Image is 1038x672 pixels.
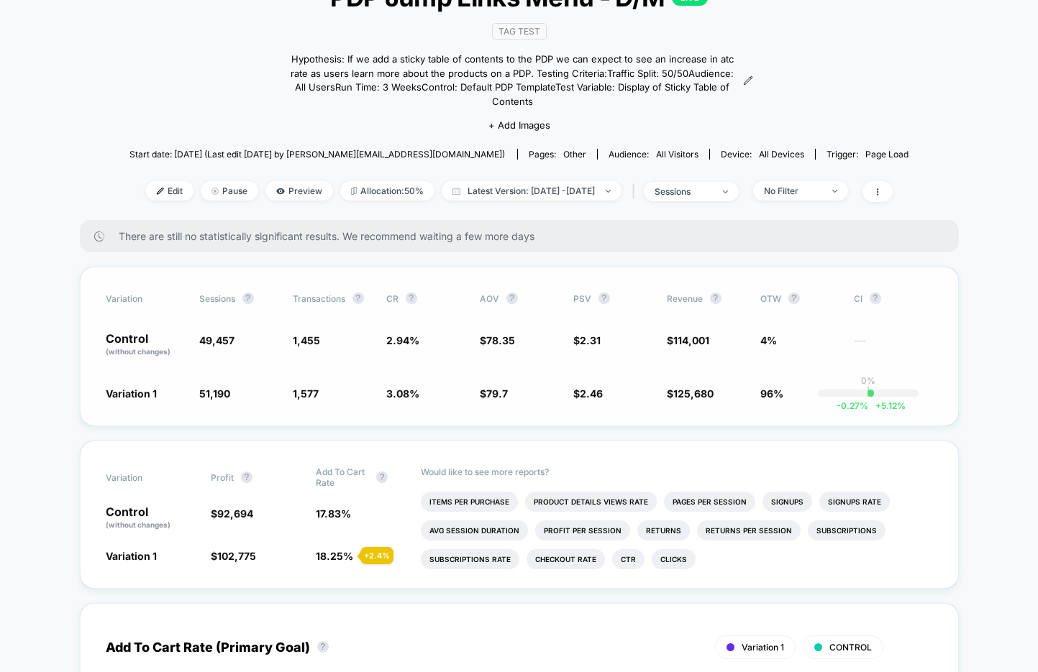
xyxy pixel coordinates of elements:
[573,387,603,400] span: $
[106,387,157,400] span: Variation 1
[480,387,508,400] span: $
[673,387,714,400] span: 125,680
[760,334,777,346] span: 4%
[199,293,235,304] span: Sessions
[697,520,801,540] li: Returns Per Session
[861,375,875,386] p: 0%
[211,188,219,195] img: end
[242,293,254,304] button: ?
[762,492,812,512] li: Signups
[760,387,783,400] span: 96%
[655,186,712,197] div: sessions
[376,471,388,483] button: ?
[352,293,364,304] button: ?
[868,400,906,411] span: 5.12 %
[606,190,611,193] img: end
[759,149,804,160] span: all devices
[827,149,909,160] div: Trigger:
[316,466,369,488] span: Add To Cart Rate
[217,550,256,562] span: 102,775
[157,188,164,195] img: edit
[452,188,460,195] img: calendar
[211,507,253,520] span: $
[527,549,605,569] li: Checkout Rate
[386,334,419,346] span: 2.94 %
[854,336,933,357] span: ---
[199,334,235,346] span: 49,457
[106,293,185,304] span: Variation
[837,400,868,411] span: -0.27 %
[667,387,714,400] span: $
[421,492,518,512] li: Items Per Purchase
[442,181,622,201] span: Latest Version: [DATE] - [DATE]
[573,334,601,346] span: $
[293,293,345,304] span: Transactions
[285,52,739,109] span: Hypothesis: If we add a sticky table of contents to the PDP we can expect to see an increase in a...
[106,347,170,356] span: (without changes)
[106,333,185,357] p: Control
[788,293,800,304] button: ?
[265,181,333,201] span: Preview
[492,23,547,40] span: TAG Test
[723,190,728,193] img: end
[480,334,515,346] span: $
[867,386,870,397] p: |
[870,293,881,304] button: ?
[673,334,709,346] span: 114,001
[293,387,319,400] span: 1,577
[652,549,696,569] li: Clicks
[480,293,499,304] span: AOV
[598,293,610,304] button: ?
[637,520,690,540] li: Returns
[829,642,872,653] span: CONTROL
[709,149,815,160] span: Device:
[529,149,586,160] div: Pages:
[656,149,698,160] span: All Visitors
[421,549,519,569] li: Subscriptions Rate
[211,550,256,562] span: $
[573,293,591,304] span: PSV
[742,642,784,653] span: Variation 1
[360,547,393,564] div: + 2.4 %
[316,507,351,520] span: 17.83 %
[241,471,252,483] button: ?
[832,190,837,193] img: end
[106,506,196,530] p: Control
[760,293,839,304] span: OTW
[201,181,258,201] span: Pause
[421,466,932,477] p: Would like to see more reports?
[146,181,194,201] span: Edit
[612,549,645,569] li: Ctr
[819,492,890,512] li: Signups Rate
[217,507,253,520] span: 92,694
[340,181,434,201] span: Allocation: 50%
[563,149,586,160] span: other
[609,149,698,160] div: Audience:
[106,520,170,529] span: (without changes)
[875,400,881,411] span: +
[535,520,630,540] li: Profit Per Session
[667,293,703,304] span: Revenue
[421,520,528,540] li: Avg Session Duration
[664,492,755,512] li: Pages Per Session
[316,550,353,562] span: 18.25 %
[106,466,185,488] span: Variation
[710,293,721,304] button: ?
[486,387,508,400] span: 79.7
[865,149,909,160] span: Page Load
[667,334,709,346] span: $
[629,181,644,202] span: |
[580,387,603,400] span: 2.46
[406,293,417,304] button: ?
[211,472,234,483] span: Profit
[808,520,886,540] li: Subscriptions
[580,334,601,346] span: 2.31
[386,293,399,304] span: CR
[351,187,357,195] img: rebalance
[129,149,505,160] span: Start date: [DATE] (Last edit [DATE] by [PERSON_NAME][EMAIL_ADDRESS][DOMAIN_NAME])
[486,334,515,346] span: 78.35
[506,293,518,304] button: ?
[199,387,230,400] span: 51,190
[854,293,933,304] span: CI
[293,334,320,346] span: 1,455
